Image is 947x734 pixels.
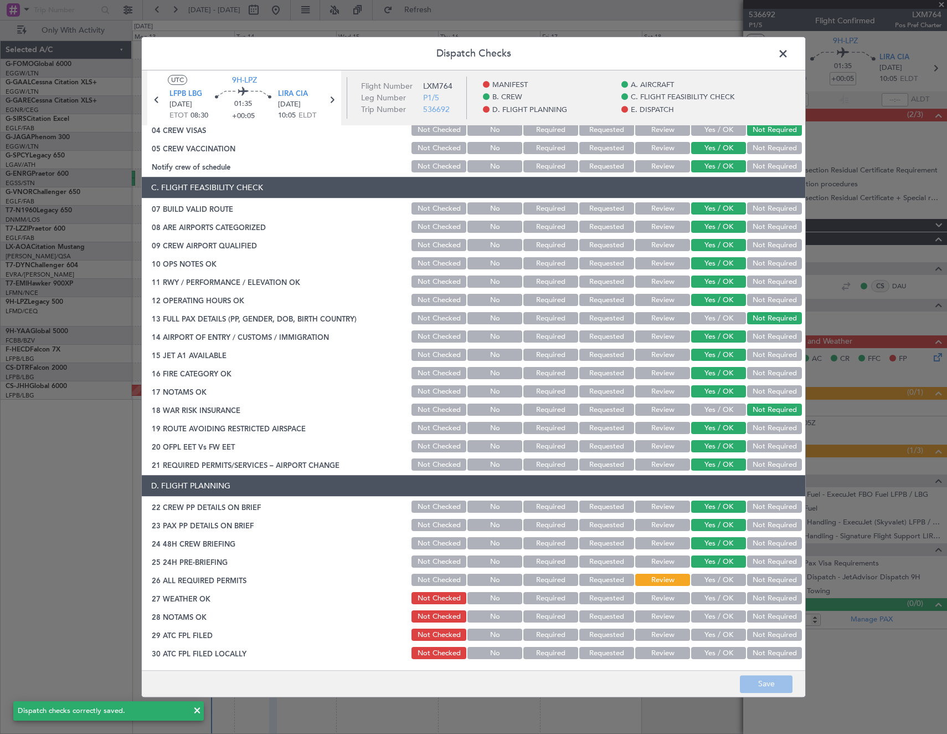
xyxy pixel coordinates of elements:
[747,538,802,550] button: Not Required
[691,556,746,568] button: Yes / OK
[691,422,746,435] button: Yes / OK
[747,203,802,215] button: Not Required
[747,161,802,173] button: Not Required
[691,459,746,471] button: Yes / OK
[747,593,802,605] button: Not Required
[747,611,802,623] button: Not Required
[691,574,746,587] button: Yes / OK
[691,404,746,416] button: Yes / OK
[747,124,802,136] button: Not Required
[691,441,746,453] button: Yes / OK
[747,221,802,233] button: Not Required
[691,294,746,307] button: Yes / OK
[691,368,746,380] button: Yes / OK
[18,706,187,717] div: Dispatch checks correctly saved.
[691,203,746,215] button: Yes / OK
[691,239,746,252] button: Yes / OK
[747,629,802,641] button: Not Required
[691,221,746,233] button: Yes / OK
[691,593,746,605] button: Yes / OK
[747,294,802,307] button: Not Required
[691,629,746,641] button: Yes / OK
[747,574,802,587] button: Not Required
[691,276,746,288] button: Yes / OK
[747,239,802,252] button: Not Required
[747,648,802,660] button: Not Required
[691,258,746,270] button: Yes / OK
[691,611,746,623] button: Yes / OK
[691,313,746,325] button: Yes / OK
[747,441,802,453] button: Not Required
[747,349,802,361] button: Not Required
[747,368,802,380] button: Not Required
[691,386,746,398] button: Yes / OK
[747,459,802,471] button: Not Required
[747,422,802,435] button: Not Required
[691,142,746,155] button: Yes / OK
[747,519,802,532] button: Not Required
[747,501,802,513] button: Not Required
[747,258,802,270] button: Not Required
[747,556,802,568] button: Not Required
[691,331,746,343] button: Yes / OK
[747,331,802,343] button: Not Required
[747,142,802,155] button: Not Required
[691,161,746,173] button: Yes / OK
[747,276,802,288] button: Not Required
[691,124,746,136] button: Yes / OK
[691,501,746,513] button: Yes / OK
[747,404,802,416] button: Not Required
[142,37,805,70] header: Dispatch Checks
[691,538,746,550] button: Yes / OK
[747,313,802,325] button: Not Required
[691,349,746,361] button: Yes / OK
[691,519,746,532] button: Yes / OK
[691,648,746,660] button: Yes / OK
[747,386,802,398] button: Not Required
